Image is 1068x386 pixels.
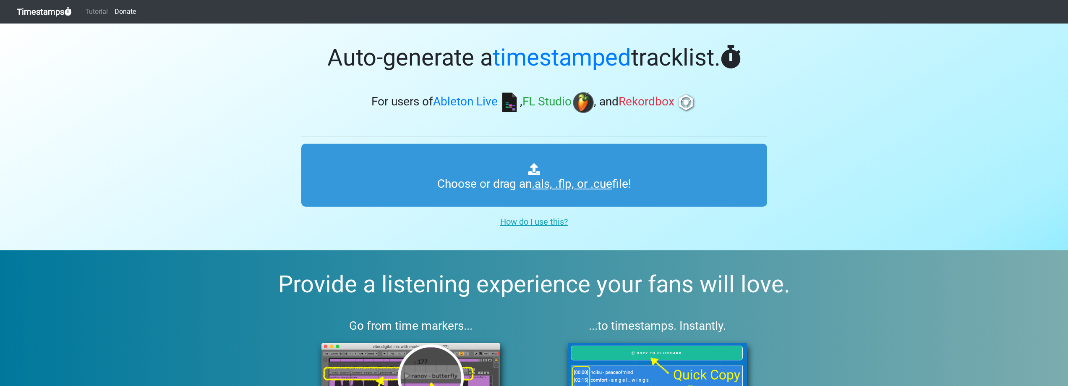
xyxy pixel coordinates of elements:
a: Timestamps [17,3,72,20]
h3: Go from time markers... [301,319,521,333]
span: FL Studio [522,95,572,109]
img: fl.png [573,92,594,113]
h3: ...to timestamps. Instantly. [548,319,767,333]
span: Ableton Live [433,95,498,109]
h3: For users of , , and [301,92,767,113]
h1: Auto-generate a tracklist. [301,44,767,72]
img: ableton.png [499,92,520,113]
u: How do I use this? [500,217,568,227]
h2: Provide a listening experience your fans will love. [20,270,1048,299]
img: rb.png [676,92,697,113]
a: Tutorial [82,3,111,20]
span: timestamped [493,44,631,71]
span: Rekordbox [619,95,674,109]
a: Donate [111,3,139,20]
